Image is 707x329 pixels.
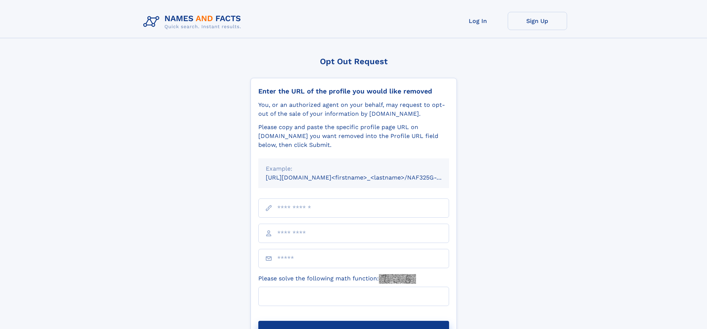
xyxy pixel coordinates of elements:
[508,12,567,30] a: Sign Up
[251,57,457,66] div: Opt Out Request
[258,87,449,95] div: Enter the URL of the profile you would like removed
[266,174,463,181] small: [URL][DOMAIN_NAME]<firstname>_<lastname>/NAF325G-xxxxxxxx
[258,274,416,284] label: Please solve the following math function:
[266,164,442,173] div: Example:
[448,12,508,30] a: Log In
[258,101,449,118] div: You, or an authorized agent on your behalf, may request to opt-out of the sale of your informatio...
[258,123,449,149] div: Please copy and paste the specific profile page URL on [DOMAIN_NAME] you want removed into the Pr...
[140,12,247,32] img: Logo Names and Facts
